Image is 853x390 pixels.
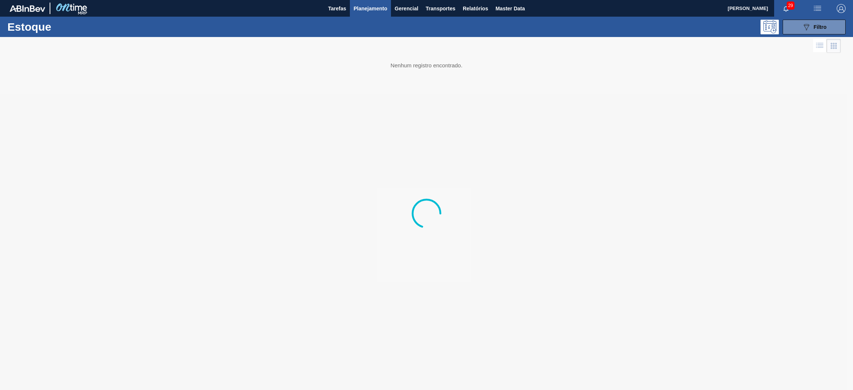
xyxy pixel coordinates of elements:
[814,24,827,30] span: Filtro
[7,23,121,31] h1: Estoque
[837,4,846,13] img: Logout
[783,20,846,34] button: Filtro
[328,4,346,13] span: Tarefas
[463,4,488,13] span: Relatórios
[774,3,798,14] button: Notificações
[10,5,45,12] img: TNhmsLtSVTkK8tSr43FrP2fwEKptu5GPRR3wAAAABJRU5ErkJggg==
[813,4,822,13] img: userActions
[760,20,779,34] div: Pogramando: nenhum usuário selecionado
[395,4,418,13] span: Gerencial
[354,4,387,13] span: Planejamento
[787,1,795,10] span: 29
[426,4,455,13] span: Transportes
[495,4,525,13] span: Master Data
